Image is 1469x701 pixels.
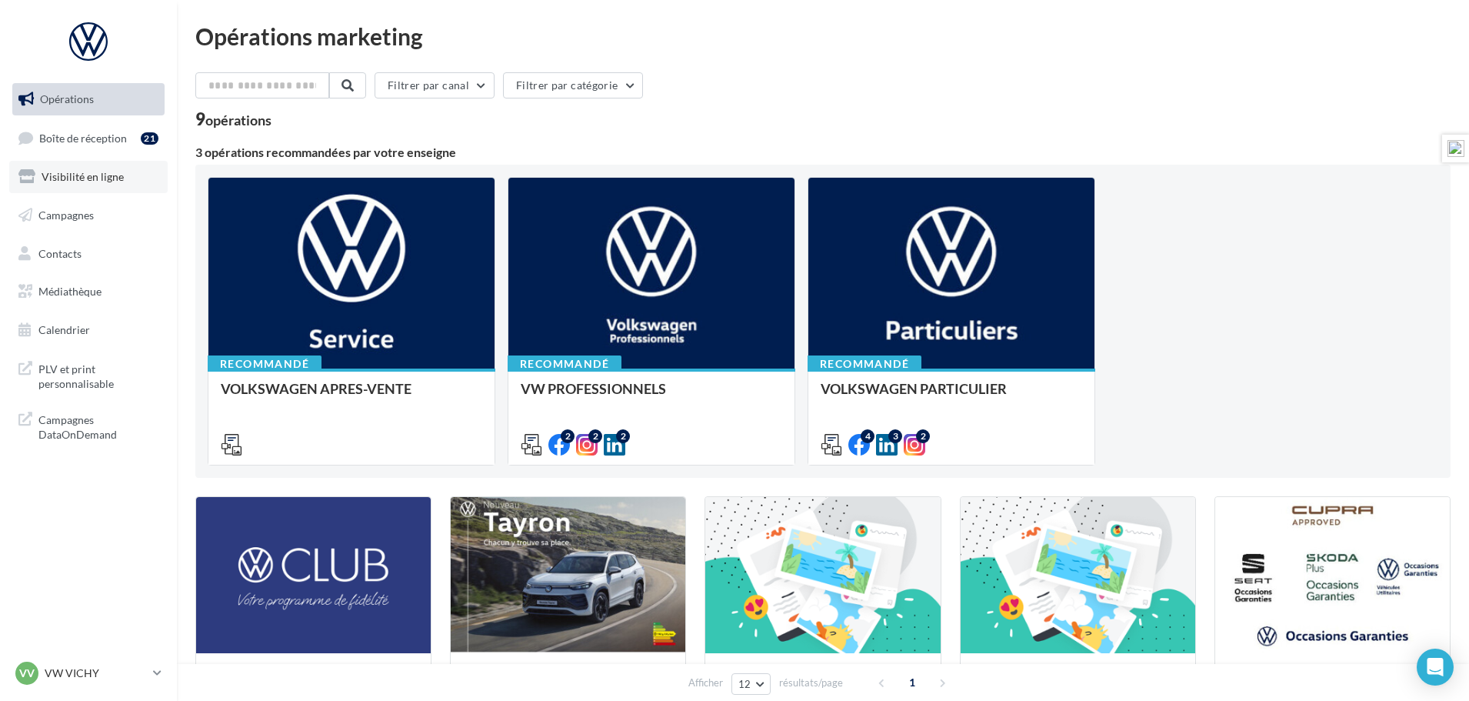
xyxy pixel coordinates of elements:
div: 21 [141,132,158,145]
a: Contacts [9,238,168,270]
span: VOLKSWAGEN PARTICULIER [821,380,1007,397]
div: Recommandé [208,356,321,372]
a: Boîte de réception21 [9,122,168,155]
a: Visibilité en ligne [9,161,168,193]
div: 2 [561,429,575,443]
a: VV VW VICHY [12,659,165,688]
div: 2 [916,429,930,443]
button: Filtrer par canal [375,72,495,98]
span: Boîte de réception [39,131,127,144]
a: Calendrier [9,314,168,346]
span: Opérations [40,92,94,105]
a: Opérations [9,83,168,115]
span: Contacts [38,246,82,259]
button: 12 [731,673,771,695]
p: VW VICHY [45,666,147,681]
a: PLV et print personnalisable [9,352,168,398]
span: Campagnes [38,209,94,222]
div: 3 opérations recommandées par votre enseigne [195,146,1451,159]
div: 2 [616,429,630,443]
span: résultats/page [779,676,843,690]
span: Calendrier [38,323,90,336]
div: opérations [205,113,271,127]
div: 4 [861,429,874,443]
a: Médiathèque [9,275,168,308]
span: Campagnes DataOnDemand [38,409,158,442]
div: 3 [888,429,902,443]
span: Médiathèque [38,285,102,298]
span: Afficher [688,676,723,690]
span: 12 [738,678,751,690]
span: VW PROFESSIONNELS [521,380,666,397]
div: Opérations marketing [195,25,1451,48]
div: Open Intercom Messenger [1417,649,1454,686]
span: VOLKSWAGEN APRES-VENTE [221,380,411,397]
span: Visibilité en ligne [42,170,124,183]
a: Campagnes [9,199,168,232]
button: Filtrer par catégorie [503,72,643,98]
div: 9 [195,111,271,128]
a: Campagnes DataOnDemand [9,403,168,449]
span: PLV et print personnalisable [38,359,158,392]
span: 1 [900,670,924,695]
span: VV [19,666,35,681]
div: 2 [588,429,602,443]
div: Recommandé [508,356,621,372]
div: Recommandé [808,356,921,372]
